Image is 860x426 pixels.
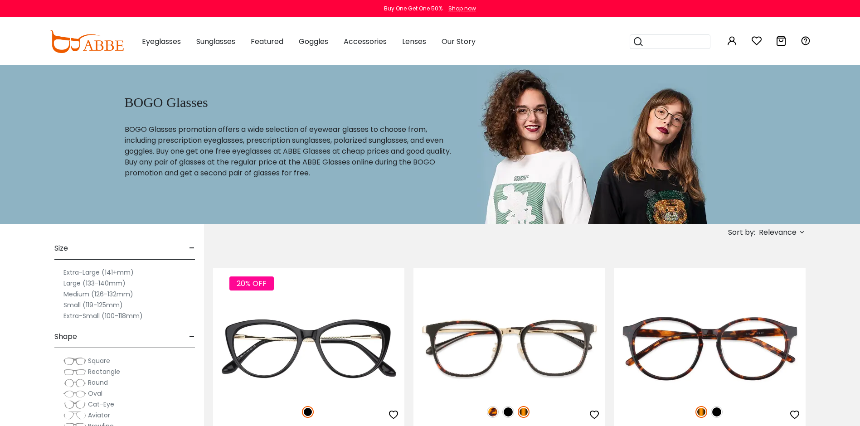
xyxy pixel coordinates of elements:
span: Square [88,356,110,365]
span: Cat-Eye [88,400,114,409]
span: - [189,326,195,348]
span: Rectangle [88,367,120,376]
img: Black [502,406,514,418]
span: Relevance [759,224,797,241]
img: Aviator.png [63,411,86,420]
img: BOGO glasses [477,65,707,224]
img: Leopard [487,406,499,418]
img: Tortoise [518,406,530,418]
img: Square.png [63,357,86,366]
span: Round [88,378,108,387]
p: BOGO Glasses promotion offers a wide selection of eyewear glasses to choose from, including presc... [125,124,455,179]
img: Tortoise Wasco - Acetate ,Universal Bridge Fit [614,300,806,396]
h1: BOGO Glasses [125,94,455,111]
span: Size [54,237,68,259]
label: Medium (126-132mm) [63,289,133,300]
img: Black Satin - Acetate,Metal ,Universal Bridge Fit [213,300,404,396]
span: Sunglasses [196,36,235,47]
label: Small (119-125mm) [63,300,123,310]
span: - [189,237,195,259]
span: 20% OFF [229,276,274,290]
img: Black [711,406,723,418]
div: Buy One Get One 50% [384,5,442,13]
img: Oval.png [63,389,86,398]
img: Tortoise [695,406,707,418]
label: Large (133-140mm) [63,278,126,289]
img: Tortoise Explorer - Metal ,Adjust Nose Pads [413,300,605,396]
span: Shape [54,326,77,348]
img: abbeglasses.com [49,30,124,53]
span: Aviator [88,411,110,420]
span: Lenses [402,36,426,47]
img: Rectangle.png [63,368,86,377]
img: Round.png [63,378,86,387]
span: Featured [251,36,283,47]
div: Shop now [448,5,476,13]
span: Oval [88,389,102,398]
img: Cat-Eye.png [63,400,86,409]
span: Goggles [299,36,328,47]
a: Shop now [444,5,476,12]
span: Accessories [344,36,387,47]
span: Eyeglasses [142,36,181,47]
img: Black [302,406,314,418]
span: Sort by: [728,227,755,237]
span: Our Story [442,36,476,47]
label: Extra-Large (141+mm) [63,267,134,278]
label: Extra-Small (100-118mm) [63,310,143,321]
